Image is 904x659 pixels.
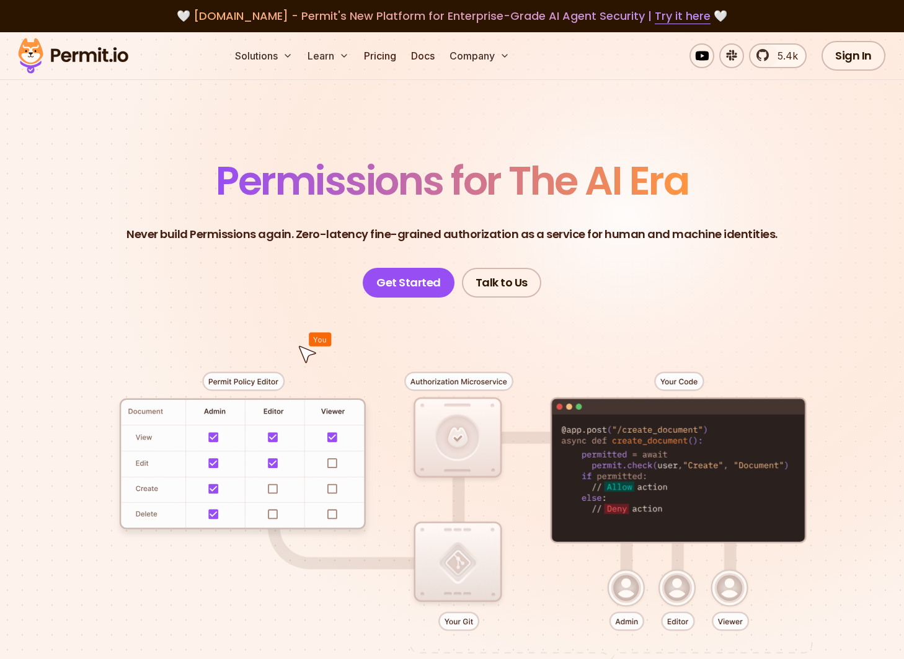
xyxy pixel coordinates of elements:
[193,8,711,24] span: [DOMAIN_NAME] - Permit's New Platform for Enterprise-Grade AI Agent Security |
[363,268,454,298] a: Get Started
[230,43,298,68] button: Solutions
[822,41,885,71] a: Sign In
[770,48,798,63] span: 5.4k
[30,7,874,25] div: 🤍 🤍
[462,268,541,298] a: Talk to Us
[303,43,354,68] button: Learn
[126,226,778,243] p: Never build Permissions again. Zero-latency fine-grained authorization as a service for human and...
[655,8,711,24] a: Try it here
[406,43,440,68] a: Docs
[359,43,401,68] a: Pricing
[216,153,688,208] span: Permissions for The AI Era
[445,43,515,68] button: Company
[749,43,807,68] a: 5.4k
[12,35,134,77] img: Permit logo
